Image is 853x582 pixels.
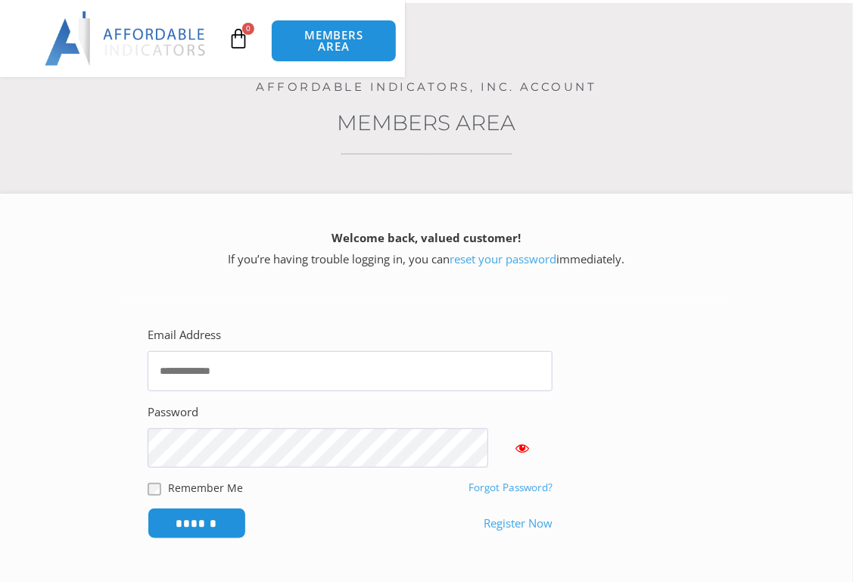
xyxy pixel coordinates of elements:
[271,20,397,62] a: MEMBERS AREA
[287,30,381,52] span: MEMBERS AREA
[492,428,553,468] button: Show password
[484,513,553,534] a: Register Now
[256,79,597,94] a: Affordable Indicators, Inc. Account
[148,325,221,346] label: Email Address
[450,251,557,266] a: reset your password
[469,481,553,494] a: Forgot Password?
[45,11,207,66] img: LogoAI | Affordable Indicators – NinjaTrader
[26,228,827,270] p: If you’re having trouble logging in, you can immediately.
[242,23,254,35] span: 0
[332,230,521,245] strong: Welcome back, valued customer!
[205,17,272,61] a: 0
[338,110,516,135] a: Members Area
[169,480,244,496] label: Remember Me
[23,3,853,27] nav: Breadcrumb
[148,402,198,423] label: Password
